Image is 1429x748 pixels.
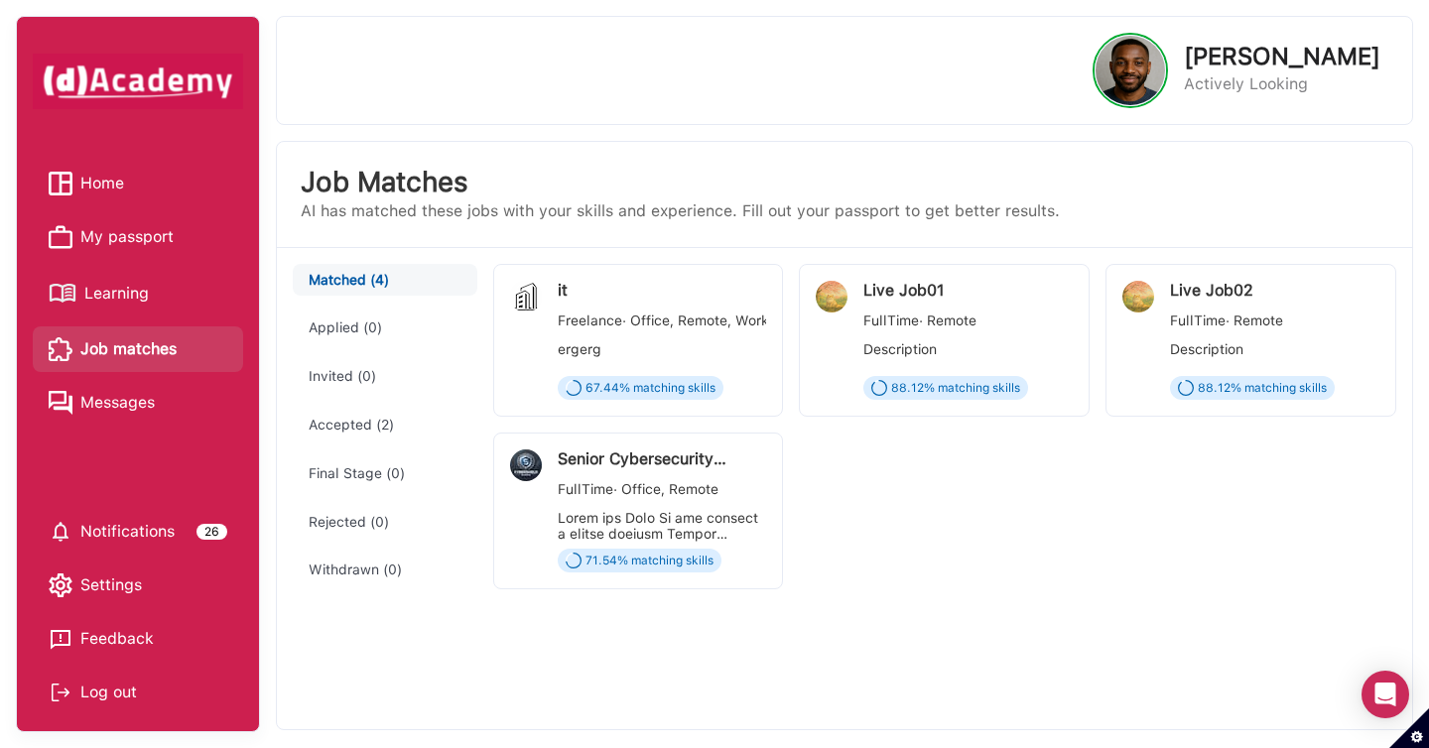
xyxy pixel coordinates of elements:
[1170,307,1379,334] div: ·
[510,449,542,481] img: jobi
[863,307,1073,334] div: ·
[1362,671,1409,718] div: Open Intercom Messenger
[49,337,72,361] img: Job matches icon
[293,312,476,344] button: Applied (0)
[80,388,155,418] span: Messages
[49,388,227,418] a: Messages iconMessages
[1184,45,1380,68] p: [PERSON_NAME]
[293,360,476,393] button: Invited (0)
[301,166,1388,199] h3: Job Matches
[49,681,72,704] img: Log out
[558,475,767,503] div: ·
[33,54,243,109] img: dAcademy
[558,281,767,300] div: it
[49,627,72,651] img: feedback
[49,391,72,415] img: Messages icon
[617,481,718,497] span: Office, Remote
[49,172,72,195] img: Home icon
[84,279,149,309] span: Learning
[863,281,1073,300] div: Live Job01
[585,381,715,395] span: 67.44 % matching skills
[863,341,1073,357] div: Description
[558,341,767,357] div: ergerg
[1198,381,1327,395] span: 88.12 % matching skills
[49,169,227,198] a: Home iconHome
[558,481,613,497] span: FullTime
[293,264,476,297] button: Matched (4)
[49,520,72,544] img: setting
[80,517,175,547] span: Notifications
[80,222,174,252] span: My passport
[80,169,124,198] span: Home
[49,334,227,364] a: Job matches iconJob matches
[585,554,714,567] span: 71.54 % matching skills
[49,573,72,597] img: setting
[196,524,227,540] div: 26
[49,276,76,311] img: Learning icon
[558,510,767,542] div: About the Role We are seeking a highly skilled Senior Cybersecurity Analyst to join our dynamic s...
[1184,72,1380,96] p: Actively Looking
[1096,36,1165,105] img: Profile
[1122,281,1154,312] img: jobi
[49,624,227,654] a: Feedback
[891,381,1020,395] span: 88.12 % matching skills
[49,225,72,249] img: My passport icon
[1170,281,1379,300] div: Live Job02
[293,409,476,441] button: Accepted (2)
[626,312,899,328] span: Office, Remote, Work From Home, Hybrid
[1389,708,1429,748] button: Set cookie preferences
[80,570,142,600] span: Settings
[558,312,622,328] span: Freelance
[1170,312,1226,328] span: FullTime
[558,307,767,334] div: ·
[863,312,919,328] span: FullTime
[510,281,542,312] img: jobi
[49,678,227,707] div: Log out
[301,199,1388,223] p: AI has matched these jobs with your skills and experience. Fill out your passport to get better r...
[49,222,227,252] a: My passport iconMy passport
[49,276,227,311] a: Learning iconLearning
[293,457,476,490] button: Final Stage (0)
[1170,341,1379,357] div: Description
[558,449,767,468] div: Senior Cybersecurity Analyst
[293,506,476,539] button: Rejected (0)
[816,281,847,312] img: jobi
[923,312,976,328] span: Remote
[80,334,177,364] span: Job matches
[1230,312,1283,328] span: Remote
[293,554,476,586] button: Withdrawn (0)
